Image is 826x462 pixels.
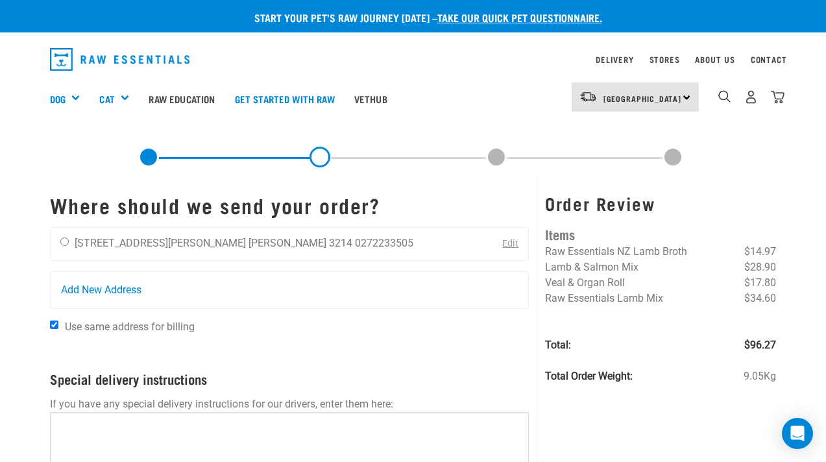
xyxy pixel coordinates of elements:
a: Get started with Raw [225,73,345,125]
img: Raw Essentials Logo [50,48,190,71]
img: home-icon@2x.png [771,90,784,104]
span: 9.05Kg [744,369,776,384]
a: Add New Address [51,272,529,308]
span: $34.60 [744,291,776,306]
h1: Where should we send your order? [50,193,529,217]
strong: Total Order Weight: [545,370,633,382]
h3: Order Review [545,193,776,213]
img: home-icon-1@2x.png [718,90,731,103]
span: $17.80 [744,275,776,291]
span: $96.27 [744,337,776,353]
a: Delivery [596,57,633,62]
a: Vethub [345,73,397,125]
span: Use same address for billing [65,321,195,333]
span: [GEOGRAPHIC_DATA] [603,96,682,101]
div: Open Intercom Messenger [782,418,813,449]
span: Add New Address [61,282,141,298]
li: [PERSON_NAME] 3214 [249,237,352,249]
a: Dog [50,91,66,106]
p: If you have any special delivery instructions for our drivers, enter them here: [50,396,529,412]
h4: Special delivery instructions [50,371,529,386]
span: $14.97 [744,244,776,260]
span: Raw Essentials Lamb Mix [545,292,663,304]
span: Lamb & Salmon Mix [545,261,638,273]
input: Use same address for billing [50,321,58,329]
a: Cat [99,91,114,106]
img: van-moving.png [579,91,597,103]
span: $28.90 [744,260,776,275]
a: About Us [695,57,735,62]
span: Veal & Organ Roll [545,276,625,289]
li: [STREET_ADDRESS][PERSON_NAME] [75,237,246,249]
span: Raw Essentials NZ Lamb Broth [545,245,687,258]
li: 0272233505 [355,237,413,249]
a: Edit [502,238,518,249]
strong: Total: [545,339,571,351]
h4: Items [545,224,776,244]
nav: dropdown navigation [40,43,787,76]
a: take our quick pet questionnaire. [437,14,602,20]
a: Stores [650,57,680,62]
a: Contact [751,57,787,62]
img: user.png [744,90,758,104]
a: Raw Education [139,73,225,125]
